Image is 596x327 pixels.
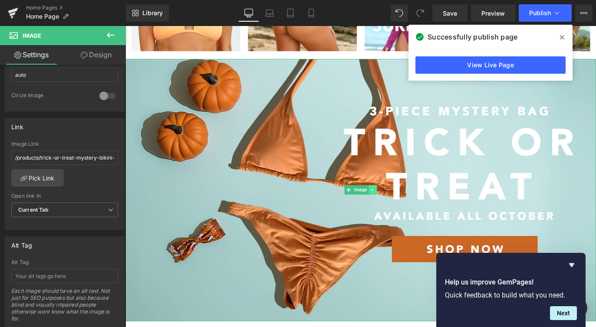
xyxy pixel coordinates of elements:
[481,9,505,18] span: Preview
[550,306,577,320] button: Next question
[18,206,49,213] b: Current Tab
[238,4,259,22] a: Desktop
[11,141,118,147] div: Image Link
[566,260,577,270] button: Hide survey
[11,68,118,82] input: auto
[142,9,163,17] span: Library
[280,4,301,22] a: Tablet
[11,269,118,283] input: Your alt tags go here
[23,32,41,39] span: Image
[428,32,517,42] span: Successfully publish page
[301,4,322,22] a: Mobile
[445,277,577,288] h2: Help us improve GemPages!
[11,118,23,131] div: Link
[11,169,64,186] a: Pick Link
[575,4,593,22] button: More
[126,4,169,22] a: New Library
[471,4,515,22] a: Preview
[11,237,32,249] div: Alt Tag
[26,13,59,20] span: Home Page
[65,45,128,65] a: Design
[391,4,408,22] button: Undo
[254,178,272,188] span: Image
[259,4,280,22] a: Laptop
[11,259,118,265] div: Alt Tag
[529,10,551,16] span: Publish
[272,178,281,188] a: Expand / Collapse
[443,9,457,18] span: Save
[11,150,118,165] input: https://your-shop.myshopify.com
[445,291,577,299] p: Quick feedback to build what you need.
[26,4,126,11] a: Home Pages
[445,260,577,320] div: Help us improve GemPages!
[519,4,572,22] button: Publish
[11,193,118,199] div: Open link In
[412,4,429,22] button: Redo
[415,56,566,74] a: View Live Page
[11,92,91,101] div: Circle Image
